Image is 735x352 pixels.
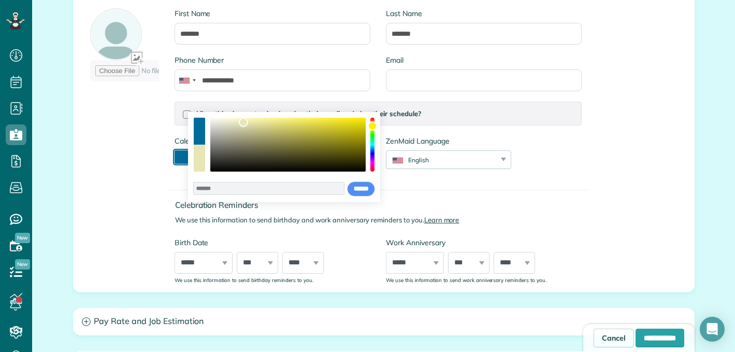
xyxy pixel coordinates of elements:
label: Email [386,55,582,65]
a: Pay Rate and Job Estimation [74,308,694,335]
div: Open Intercom Messenger [700,317,725,342]
button: use previous color [194,118,205,145]
sub: We use this information to send birthday reminders to you. [175,277,313,283]
button: toggle color picker dialog [175,150,188,164]
div: color selection area [210,118,366,172]
a: Learn more [424,216,459,224]
div: English [386,156,498,164]
p: We use this information to send birthday and work anniversary reminders to you. [175,215,590,225]
div: United States: +1 [175,70,199,91]
label: Last Name [386,8,582,19]
label: Calendar color [175,136,222,146]
div: color picker dialog [188,112,380,202]
span: New [15,233,30,243]
div: hue selection slider [370,118,374,172]
label: Phone Number [175,55,370,65]
label: First Name [175,8,370,19]
input: color input field [193,182,344,195]
label: ZenMaid Language [386,136,511,146]
sub: We use this information to send work anniversary reminders to you. [386,277,546,283]
label: Birth Date [175,237,370,248]
span: Allow this cleaner to sign in using their email and view their schedule? [195,109,421,118]
h4: Celebration Reminders [175,201,590,209]
span: New [15,259,30,270]
a: Cancel [594,329,634,347]
input: save and close [347,181,375,197]
label: Work Anniversary [386,237,582,248]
